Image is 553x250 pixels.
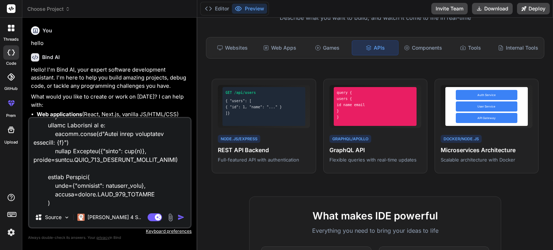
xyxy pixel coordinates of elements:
[431,3,468,14] button: Invite Team
[31,93,190,109] p: What would you like to create or work on [DATE]? I can help with:
[352,40,399,55] div: APIs
[329,135,371,143] div: GraphQL/Apollo
[261,226,489,235] p: Everything you need to bring your ideas to life
[29,118,190,207] textarea: Lore ip do sit:-- @ametco(adipisc=["ELIT"], seddoe=Tempo, inc_utla="etdolore") mag aliquaen_admin...
[337,90,414,95] div: query {
[6,113,16,119] label: prem
[441,146,532,154] h4: Microservices Architecture
[218,156,310,163] p: Full-featured API with authentication
[218,146,310,154] h4: REST API Backend
[448,40,494,55] div: Tools
[177,214,185,221] img: icon
[441,156,532,163] p: Scalable architecture with Docker
[6,60,16,67] label: code
[3,36,19,42] label: threads
[232,4,267,14] button: Preview
[42,27,52,34] h6: You
[42,54,60,61] h6: Bind AI
[4,139,18,145] label: Upload
[456,90,517,100] div: Auth Service
[166,213,175,222] img: attachment
[202,13,549,23] p: Describe what you want to build, and watch it come to life in real-time
[337,102,414,108] div: id name email
[202,4,232,14] button: Editor
[27,5,70,13] span: Choose Project
[5,226,17,238] img: settings
[37,110,190,119] li: (React, Next.js, vanilla JS/HTML/CSS)
[261,208,489,223] h2: What makes IDE powerful
[495,40,541,55] div: Internal Tools
[441,135,482,143] div: Docker/Node.js
[96,235,109,240] span: privacy
[456,101,517,112] div: User Service
[337,108,414,114] div: }
[517,3,550,14] button: Deploy
[31,66,190,90] p: Hello! I'm Bind AI, your expert software development assistant. I'm here to help you build amazin...
[225,98,302,104] div: { "users": [
[4,86,18,92] label: GitHub
[456,113,517,123] div: API Gateway
[218,135,260,143] div: Node.js/Express
[37,111,82,118] strong: Web applications
[64,214,70,221] img: Pick Models
[337,114,414,120] div: }
[225,104,302,110] div: { "id": 1, "name": "..." }
[225,90,302,95] div: GET /api/users
[337,96,414,101] div: users {
[400,40,446,55] div: Components
[472,3,513,14] button: Download
[304,40,350,55] div: Games
[225,110,302,116] div: ]}
[28,234,192,241] p: Always double-check its answers. Your in Bind
[77,214,85,221] img: Claude 4 Sonnet
[45,214,62,221] p: Source
[31,39,190,47] p: hello
[28,228,192,234] p: Keyboard preferences
[329,146,421,154] h4: GraphQL API
[87,214,141,221] p: [PERSON_NAME] 4 S..
[209,40,255,55] div: Websites
[257,40,303,55] div: Web Apps
[329,156,421,163] p: Flexible queries with real-time updates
